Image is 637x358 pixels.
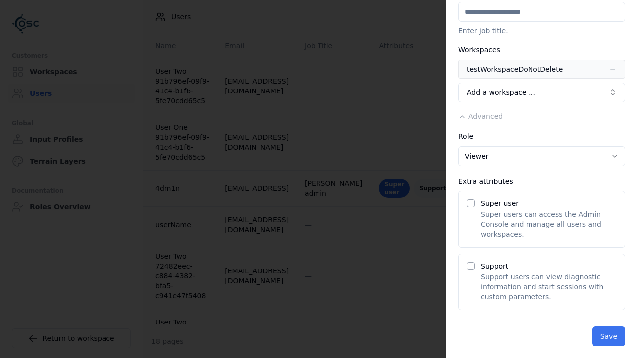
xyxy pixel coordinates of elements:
[467,88,535,97] span: Add a workspace …
[458,178,625,185] div: Extra attributes
[458,46,500,54] label: Workspaces
[458,132,473,140] label: Role
[481,209,617,239] p: Super users can access the Admin Console and manage all users and workspaces.
[592,326,625,346] button: Save
[458,111,503,121] button: Advanced
[468,112,503,120] span: Advanced
[481,262,508,270] label: Support
[481,199,519,207] label: Super user
[467,64,563,74] div: testWorkspaceDoNotDelete
[458,26,625,36] p: Enter job title.
[481,272,617,302] p: Support users can view diagnostic information and start sessions with custom parameters.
